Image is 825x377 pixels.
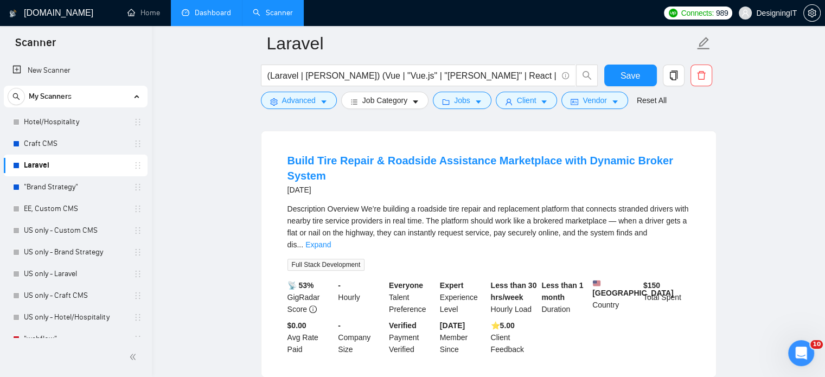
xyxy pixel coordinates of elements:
div: Payment Verified [387,320,438,355]
span: setting [804,9,820,17]
span: holder [133,161,142,170]
a: US only - Craft CMS [24,285,127,306]
button: delete [690,65,712,86]
div: Avg Rate Paid [285,320,336,355]
div: Country [590,279,641,315]
a: Hotel/Hospitality [24,111,127,133]
input: Search Freelance Jobs... [267,69,557,82]
a: setting [803,9,821,17]
a: "webflow" [24,328,127,350]
b: $ 150 [643,281,660,290]
span: caret-down [475,98,482,106]
a: Reset All [637,94,667,106]
span: ... [297,240,303,249]
a: Craft CMS [24,133,127,155]
a: US only - Hotel/Hospitality [24,306,127,328]
div: Duration [539,279,590,315]
button: userClientcaret-down [496,92,558,109]
span: Advanced [282,94,316,106]
span: holder [133,270,142,278]
span: edit [696,36,711,50]
a: US only - Brand Strategy [24,241,127,263]
div: Member Since [438,320,489,355]
b: [DATE] [440,321,465,330]
span: info-circle [309,305,317,313]
a: searchScanner [253,8,293,17]
span: double-left [129,352,140,362]
b: [GEOGRAPHIC_DATA] [592,279,674,297]
a: dashboardDashboard [182,8,231,17]
a: "Brand Strategy" [24,176,127,198]
a: Build Tire Repair & Roadside Assistance Marketplace with Dynamic Broker System [287,155,673,182]
b: $0.00 [287,321,306,330]
a: Laravel [24,155,127,176]
b: - [338,281,341,290]
span: user [505,98,513,106]
button: setting [803,4,821,22]
button: search [8,88,25,105]
span: user [741,9,749,17]
a: Expand [305,240,331,249]
span: holder [133,335,142,343]
b: - [338,321,341,330]
b: ⭐️ 5.00 [491,321,515,330]
span: idcard [571,98,578,106]
li: New Scanner [4,60,148,81]
span: holder [133,205,142,213]
span: Save [621,69,640,82]
span: holder [133,139,142,148]
span: Full Stack Development [287,259,365,271]
span: delete [691,71,712,80]
div: GigRadar Score [285,279,336,315]
b: Expert [440,281,464,290]
div: Description Overview We’re building a roadside tire repair and replacement platform that connects... [287,203,690,251]
span: copy [663,71,684,80]
span: Scanner [7,35,65,57]
div: Talent Preference [387,279,438,315]
div: [DATE] [287,183,690,196]
span: holder [133,313,142,322]
span: holder [133,248,142,257]
img: upwork-logo.png [669,9,677,17]
button: copy [663,65,685,86]
button: settingAdvancedcaret-down [261,92,337,109]
input: Scanner name... [267,30,694,57]
span: Client [517,94,536,106]
span: holder [133,118,142,126]
div: Hourly Load [489,279,540,315]
span: holder [133,226,142,235]
img: 🇺🇸 [593,279,600,287]
div: Experience Level [438,279,489,315]
b: Less than 30 hrs/week [491,281,537,302]
a: New Scanner [12,60,139,81]
span: holder [133,183,142,191]
span: Vendor [583,94,606,106]
span: Job Category [362,94,407,106]
span: My Scanners [29,86,72,107]
iframe: Intercom live chat [788,340,814,366]
button: Save [604,65,657,86]
span: caret-down [320,98,328,106]
span: Jobs [454,94,470,106]
a: US only - Laravel [24,263,127,285]
b: 📡 53% [287,281,314,290]
span: caret-down [540,98,548,106]
span: info-circle [562,72,569,79]
span: caret-down [611,98,619,106]
button: barsJob Categorycaret-down [341,92,429,109]
button: folderJobscaret-down [433,92,491,109]
b: Everyone [389,281,423,290]
span: 989 [716,7,728,19]
b: Less than 1 month [541,281,583,302]
a: homeHome [127,8,160,17]
span: Connects: [681,7,713,19]
button: search [576,65,598,86]
span: bars [350,98,358,106]
div: Hourly [336,279,387,315]
img: logo [9,5,17,22]
div: Company Size [336,320,387,355]
span: 10 [810,340,823,349]
a: EE, Custom CMS [24,198,127,220]
span: search [577,71,597,80]
span: folder [442,98,450,106]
